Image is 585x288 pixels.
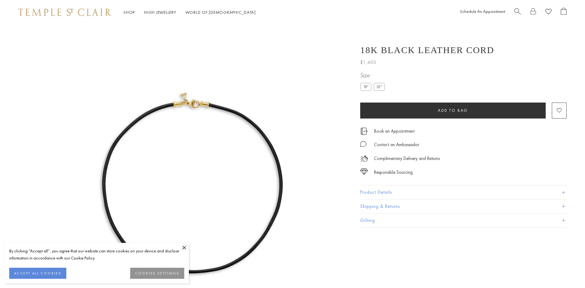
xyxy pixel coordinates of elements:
button: Shipping & Returns [360,200,567,213]
a: Search [514,8,521,17]
a: Book an Appointment [374,128,415,134]
a: View Wishlist [545,8,552,17]
img: icon_delivery.svg [360,155,368,162]
div: Contact an Ambassador [374,141,419,149]
img: icon_appointment.svg [360,128,368,135]
a: ShopShop [123,10,135,15]
img: Temple St. Clair [18,9,111,16]
button: Add to bag [360,103,546,119]
label: 18" [360,83,371,91]
img: MessageIcon-01_2.svg [360,141,366,147]
label: 32" [374,83,385,91]
button: ACCEPT ALL COOKIES [9,268,66,279]
img: icon_sourcing.svg [360,169,368,175]
p: Complimentary Delivery and Returns [374,155,440,162]
span: Add to bag [438,108,468,113]
span: $1,400 [360,58,376,66]
nav: Main navigation [123,9,256,16]
a: World of [DEMOGRAPHIC_DATA]World of [DEMOGRAPHIC_DATA] [185,10,256,15]
div: Responsible Sourcing [374,169,413,176]
button: COOKIES SETTINGS [130,268,184,279]
span: Size: [360,70,387,80]
a: High JewelleryHigh Jewellery [144,10,176,15]
a: Open Shopping Bag [561,8,567,17]
h1: 18K Black Leather Cord [360,45,494,55]
button: Product Details [360,185,567,199]
iframe: Gorgias live chat messenger [554,259,579,282]
a: Schedule An Appointment [460,9,505,14]
button: Gifting [360,214,567,228]
div: By clicking “Accept all”, you agree that our website can store cookies on your device and disclos... [9,247,184,262]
